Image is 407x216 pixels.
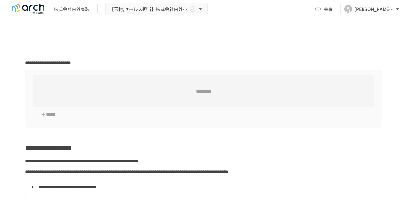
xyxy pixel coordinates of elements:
[355,5,394,13] div: [PERSON_NAME][EMAIL_ADDRESS][DOMAIN_NAME]
[324,5,333,12] span: 共有
[344,5,352,13] div: A
[54,6,90,12] div: 株式会社内外美装
[105,3,208,15] button: 【玉村/セールス担当】株式会社内外美装様_初期設定サポート
[8,4,49,14] img: logo-default@2x-9cf2c760.svg
[340,3,404,15] button: A[PERSON_NAME][EMAIL_ADDRESS][DOMAIN_NAME]
[311,3,338,15] button: 共有
[109,5,188,13] span: 【玉村/セールス担当】株式会社内外美装様_初期設定サポート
